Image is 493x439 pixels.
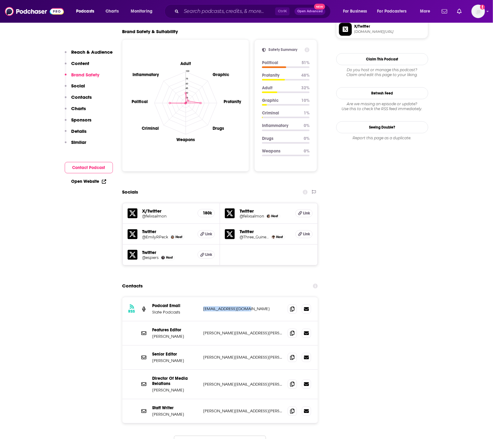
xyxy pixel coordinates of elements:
[262,110,299,116] p: Criminal
[142,214,193,218] h5: @felixsalmon
[336,53,428,65] button: Claim This Podcast
[339,6,375,16] button: open menu
[203,355,283,360] p: [PERSON_NAME][EMAIL_ADDRESS][PERSON_NAME][DOMAIN_NAME]
[71,128,87,134] p: Details
[186,77,188,80] tspan: 75
[122,186,138,198] h2: Socials
[142,235,168,239] a: @EmilyRPeck
[186,87,188,89] tspan: 45
[175,235,182,239] span: Host
[203,210,210,216] h5: 180k
[240,214,264,218] a: @felixsalmon
[295,209,313,217] a: Link
[203,306,283,311] p: [EMAIL_ADDRESS][DOMAIN_NAME]
[166,256,173,260] span: Host
[240,208,291,214] h5: Twitter
[336,121,428,133] a: Seeing Double?
[176,137,195,142] text: Weapons
[65,162,113,173] button: Contact Podcast
[180,61,191,66] text: Adult
[213,126,224,131] text: Drugs
[439,6,450,17] a: Show notifications dropdown
[65,49,113,60] button: Reach & Audience
[480,5,485,10] svg: Add a profile image
[71,83,85,89] p: Social
[304,136,310,141] p: 0 %
[416,6,438,16] button: open menu
[71,60,90,66] p: Content
[339,23,426,36] a: X/Twitter[DOMAIN_NAME][URL]
[152,310,198,315] p: Slate Podcasts
[354,29,426,34] span: twitter.com/felixsalmon
[186,69,189,72] tspan: 100
[181,6,275,16] input: Search podcasts, credits, & more...
[71,139,87,145] p: Similar
[301,73,310,78] p: 48 %
[301,85,310,90] p: 32 %
[213,72,229,77] text: Graphic
[65,72,100,83] button: Brand Safety
[131,7,152,16] span: Monitoring
[102,6,122,16] a: Charts
[71,49,113,55] p: Reach & Audience
[205,232,212,237] span: Link
[262,136,299,141] p: Drugs
[203,382,283,387] p: [PERSON_NAME][EMAIL_ADDRESS][PERSON_NAME][DOMAIN_NAME]
[126,6,160,16] button: open menu
[240,229,291,234] h5: Twitter
[152,327,198,333] p: Features Editor
[186,91,188,94] tspan: 30
[152,412,198,417] p: [PERSON_NAME]
[71,179,106,184] a: Open Website
[198,251,215,259] a: Link
[262,60,297,65] p: Political
[272,235,275,239] a: Anna Szymanski
[275,7,290,15] span: Ctrl K
[152,303,198,308] p: Podcast Email
[65,139,87,151] button: Similar
[336,102,428,111] div: Are we missing an episode or update? Use this to check the RSS feed immediately.
[224,99,241,104] text: Profanity
[129,309,135,314] h3: RSS
[142,255,159,260] a: @espiers
[420,7,430,16] span: More
[262,123,299,128] p: Inflammatory
[186,82,188,85] tspan: 60
[170,4,337,18] div: Search podcasts, credits, & more...
[472,5,485,18] span: Logged in as angelahattar
[377,7,407,16] span: For Podcasters
[5,6,64,17] img: Podchaser - Follow, Share and Rate Podcasts
[303,211,310,216] span: Link
[203,330,283,336] p: [PERSON_NAME][EMAIL_ADDRESS][PERSON_NAME][DOMAIN_NAME]
[276,235,283,239] span: Host
[171,235,174,239] a: Emily Peck
[272,214,278,218] span: Host
[65,106,86,117] button: Charts
[304,123,310,128] p: 0 %
[142,229,193,234] h5: Twitter
[71,72,100,78] p: Brand Safety
[343,7,367,16] span: For Business
[304,110,310,116] p: 1 %
[65,94,92,106] button: Contacts
[262,85,296,90] p: Adult
[262,98,296,103] p: Graphic
[65,117,92,128] button: Sponsors
[472,5,485,18] button: Show profile menu
[198,230,215,238] a: Link
[71,117,92,123] p: Sponsors
[152,334,198,339] p: [PERSON_NAME]
[142,249,193,255] h5: Twitter
[161,256,165,259] img: Elizabeth Spiers
[122,29,178,34] h2: Brand Safety & Suitability
[240,235,269,239] a: @Three_Guineas
[262,73,296,78] p: Profanity
[65,60,90,72] button: Content
[301,98,310,103] p: 10 %
[302,60,310,65] p: 51 %
[336,67,428,72] span: Do you host or manage this podcast?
